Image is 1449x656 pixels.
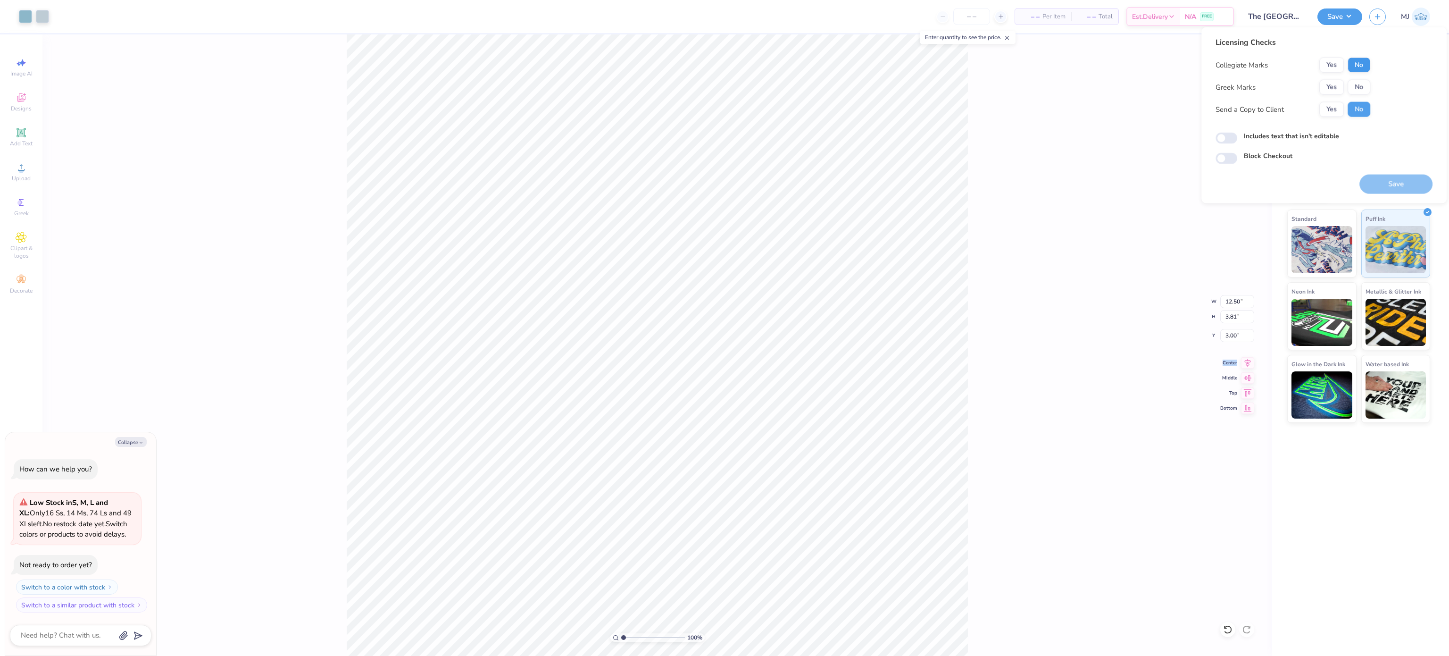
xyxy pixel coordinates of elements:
[136,602,142,608] img: Switch to a similar product with stock
[115,437,147,447] button: Collapse
[1244,131,1339,141] label: Includes text that isn't editable
[10,70,33,77] span: Image AI
[1366,226,1426,273] img: Puff Ink
[12,175,31,182] span: Upload
[920,31,1016,44] div: Enter quantity to see the price.
[687,633,702,642] span: 100 %
[1216,59,1268,70] div: Collegiate Marks
[11,105,32,112] span: Designs
[1317,8,1362,25] button: Save
[1401,11,1409,22] span: MJ
[1220,375,1237,381] span: Middle
[16,597,147,613] button: Switch to a similar product with stock
[43,519,106,529] span: No restock date yet.
[19,498,108,518] strong: Low Stock in S, M, L and XL :
[953,8,990,25] input: – –
[1216,104,1284,115] div: Send a Copy to Client
[1291,226,1352,273] img: Standard
[1319,102,1344,117] button: Yes
[1077,12,1096,22] span: – –
[1291,286,1315,296] span: Neon Ink
[1220,360,1237,366] span: Center
[1366,299,1426,346] img: Metallic & Glitter Ink
[1366,371,1426,419] img: Water based Ink
[1099,12,1113,22] span: Total
[1220,405,1237,412] span: Bottom
[14,210,29,217] span: Greek
[1202,13,1212,20] span: FREE
[10,287,33,294] span: Decorate
[10,140,33,147] span: Add Text
[1401,8,1430,26] a: MJ
[1216,82,1256,93] div: Greek Marks
[1021,12,1040,22] span: – –
[1042,12,1066,22] span: Per Item
[1412,8,1430,26] img: Mark Joshua Mullasgo
[1291,299,1352,346] img: Neon Ink
[1216,37,1370,48] div: Licensing Checks
[1366,359,1409,369] span: Water based Ink
[1366,286,1421,296] span: Metallic & Glitter Ink
[1366,214,1385,224] span: Puff Ink
[1319,80,1344,95] button: Yes
[1348,58,1370,73] button: No
[19,560,92,570] div: Not ready to order yet?
[1291,359,1345,369] span: Glow in the Dark Ink
[19,498,132,539] span: Only 16 Ss, 14 Ms, 74 Ls and 49 XLs left. Switch colors or products to avoid delays.
[107,584,113,590] img: Switch to a color with stock
[16,580,118,595] button: Switch to a color with stock
[1241,7,1310,26] input: Untitled Design
[1185,12,1196,22] span: N/A
[1220,390,1237,396] span: Top
[1244,151,1292,161] label: Block Checkout
[1348,80,1370,95] button: No
[5,244,38,260] span: Clipart & logos
[1348,102,1370,117] button: No
[1291,371,1352,419] img: Glow in the Dark Ink
[19,464,92,474] div: How can we help you?
[1291,214,1316,224] span: Standard
[1319,58,1344,73] button: Yes
[1132,12,1168,22] span: Est. Delivery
